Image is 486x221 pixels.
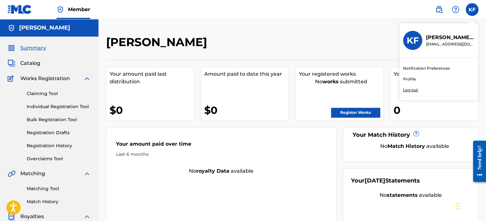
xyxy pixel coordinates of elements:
[8,213,15,220] img: Royalties
[407,35,419,46] h3: KF
[322,79,339,85] strong: works
[299,70,383,78] div: Your registered works
[387,192,418,198] strong: statements
[116,140,327,151] div: Your amount paid over time
[83,213,91,220] img: expand
[359,142,470,150] div: No available
[456,197,460,216] div: Drag
[20,170,45,177] span: Matching
[8,44,46,52] a: SummarySummary
[106,35,210,49] h2: [PERSON_NAME]
[27,116,91,123] a: Bulk Registration Tool
[68,6,90,13] span: Member
[20,44,46,52] span: Summary
[449,3,462,16] div: Help
[83,170,91,177] img: expand
[468,136,486,187] iframe: Resource Center
[394,103,478,117] div: 0
[27,129,91,136] a: Registration Drafts
[20,75,70,82] span: Works Registration
[27,103,91,110] a: Individual Registration Tool
[27,142,91,149] a: Registration History
[204,70,289,78] div: Amount paid to date this year
[204,103,289,117] div: $0
[452,6,459,13] img: help
[196,168,229,174] strong: royalty data
[8,59,15,67] img: Catalog
[414,131,419,136] span: ?
[27,155,91,162] a: Overclaims Tool
[20,59,40,67] span: Catalog
[27,198,91,205] a: Match History
[351,176,420,185] div: Your Statements
[116,151,327,158] div: Last 6 months
[8,24,15,32] img: Accounts
[27,185,91,192] a: Matching Tool
[469,6,476,14] span: KF
[27,90,91,97] a: Claiming Tool
[83,75,91,82] img: expand
[351,191,470,199] div: No available
[403,76,416,82] a: Profile
[433,3,445,16] a: Public Search
[110,103,194,117] div: $0
[19,24,70,31] h5: KATARINA M Farnsworth
[20,213,44,220] span: Royalties
[426,34,474,41] p: Katarina Farnsworth
[57,6,64,13] img: Top Rightsholder
[299,78,383,86] div: No submitted
[454,190,486,221] iframe: Chat Widget
[8,170,16,177] img: Matching
[351,131,470,139] div: Your Match History
[110,70,194,86] div: Your amount paid last distribution
[331,108,380,117] a: Register Works
[365,177,385,184] span: [DATE]
[394,70,478,78] div: Your pending works
[403,66,450,71] a: Notification Preferences
[426,41,474,47] p: kmfonz@gmail.com
[8,5,32,14] img: MLC Logo
[435,6,443,13] img: search
[8,59,40,67] a: CatalogCatalog
[403,87,418,93] p: Log out
[8,44,15,52] img: Summary
[106,167,336,175] div: No available
[466,3,478,16] div: User Menu
[388,143,425,149] strong: Match History
[8,75,16,82] img: Works Registration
